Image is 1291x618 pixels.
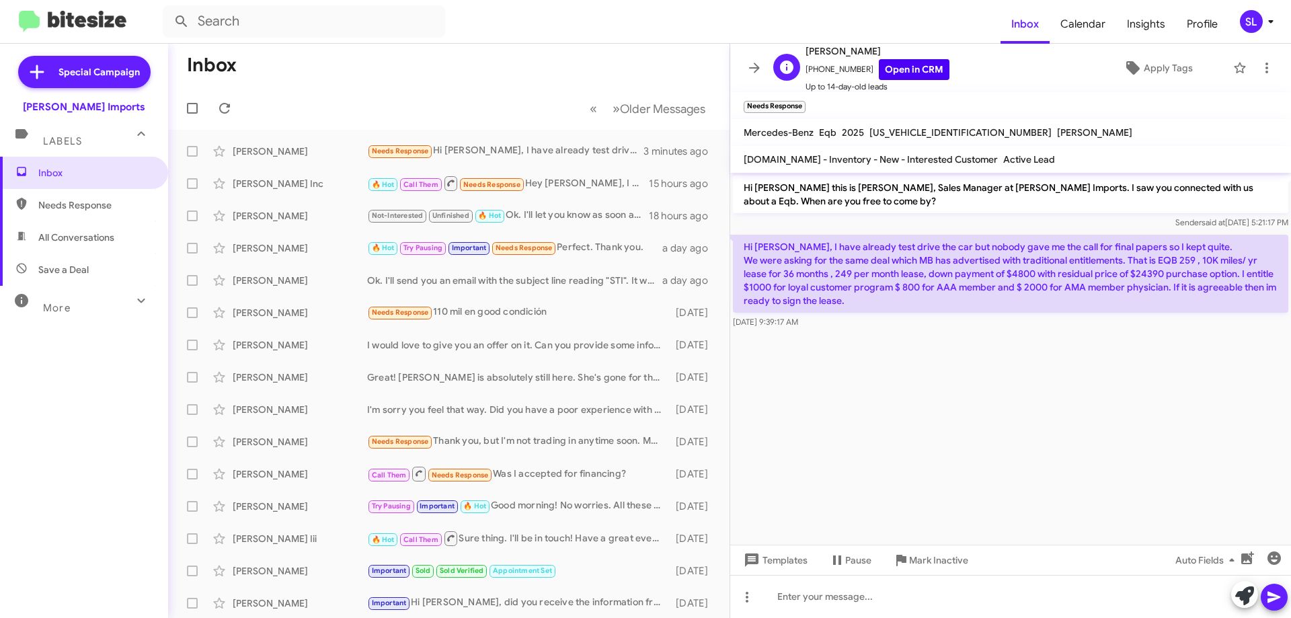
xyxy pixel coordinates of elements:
div: [PERSON_NAME] [233,467,367,481]
a: Special Campaign [18,56,151,88]
span: Inbox [38,166,153,180]
div: [PERSON_NAME] Imports [23,100,145,114]
div: [PERSON_NAME] [233,500,367,513]
div: [DATE] [669,338,719,352]
p: Hi [PERSON_NAME], I have already test drive the car but nobody gave me the call for final papers ... [733,235,1288,313]
button: Next [604,95,713,122]
span: All Conversations [38,231,114,244]
button: Previous [582,95,605,122]
span: Active Lead [1003,153,1055,165]
span: More [43,302,71,314]
span: Appointment Set [493,566,552,575]
div: [PERSON_NAME] [233,241,367,255]
div: [PERSON_NAME] [233,564,367,578]
span: [PHONE_NUMBER] [806,59,949,80]
span: Not-Interested [372,211,424,220]
span: Sold Verified [440,566,484,575]
span: Eqb [819,126,836,139]
div: [PERSON_NAME] [233,403,367,416]
div: [PERSON_NAME] Inc [233,177,367,190]
span: [US_VEHICLE_IDENTIFICATION_NUMBER] [869,126,1052,139]
span: 🔥 Hot [372,180,395,189]
div: Great! [PERSON_NAME] is absolutely still here. She's gone for the evening but I'll have her reach... [367,371,669,384]
div: I'm sorry you feel that way. Did you have a poor experience with us last time? [367,403,669,416]
div: Good morning! No worries. All these different models with different letters/numbers can absolutel... [367,498,669,514]
span: Important [372,566,407,575]
div: [PERSON_NAME] [233,371,367,384]
span: » [613,100,620,117]
span: Auto Fields [1175,548,1240,572]
button: Mark Inactive [882,548,979,572]
div: [PERSON_NAME] [233,596,367,610]
span: 🔥 Hot [478,211,501,220]
div: SL [1240,10,1263,33]
div: [PERSON_NAME] [233,306,367,319]
button: Pause [818,548,882,572]
div: Perfect. Thank you. [367,240,662,256]
div: [DATE] [669,500,719,513]
div: [DATE] [669,403,719,416]
span: Older Messages [620,102,705,116]
h1: Inbox [187,54,237,76]
span: Profile [1176,5,1228,44]
span: [PERSON_NAME] [1057,126,1132,139]
span: Try Pausing [372,502,411,510]
a: Calendar [1050,5,1116,44]
span: Up to 14-day-old leads [806,80,949,93]
div: 15 hours ago [649,177,719,190]
p: Hi [PERSON_NAME] this is [PERSON_NAME], Sales Manager at [PERSON_NAME] Imports. I saw you connect... [733,176,1288,213]
div: [DATE] [669,532,719,545]
span: Try Pausing [403,243,442,252]
a: Insights [1116,5,1176,44]
button: SL [1228,10,1276,33]
span: Labels [43,135,82,147]
span: Important [420,502,455,510]
div: a day ago [662,241,719,255]
div: [PERSON_NAME] [233,209,367,223]
div: [DATE] [669,371,719,384]
span: Needs Response [496,243,553,252]
span: [DOMAIN_NAME] - Inventory - New - Interested Customer [744,153,998,165]
span: 🔥 Hot [463,502,486,510]
span: « [590,100,597,117]
div: [PERSON_NAME] Iii [233,532,367,545]
span: Needs Response [463,180,520,189]
a: Inbox [1001,5,1050,44]
span: Important [452,243,487,252]
small: Needs Response [744,101,806,113]
div: Thank you, but I'm not trading in anytime soon. My current MB is a 2004 and I love it. [367,434,669,449]
span: Call Them [403,535,438,544]
a: Open in CRM [879,59,949,80]
span: Sold [416,566,431,575]
span: Mercedes-Benz [744,126,814,139]
div: 18 hours ago [649,209,719,223]
div: Hi [PERSON_NAME], I have already test drive the car but nobody gave me the call for final papers ... [367,143,643,159]
span: Call Them [372,471,407,479]
button: Apply Tags [1089,56,1226,80]
span: Special Campaign [58,65,140,79]
div: [DATE] [669,467,719,481]
span: Sender [DATE] 5:21:17 PM [1175,217,1288,227]
div: [DATE] [669,564,719,578]
span: said at [1202,217,1225,227]
span: Save a Deal [38,263,89,276]
div: [PERSON_NAME] [233,435,367,449]
span: Needs Response [432,471,489,479]
div: [DATE] [669,306,719,319]
div: 110 mil en good condición [367,305,669,320]
div: Was I accepted for financing? [367,465,669,482]
span: Templates [741,548,808,572]
span: 2025 [842,126,864,139]
div: Sure thing. I'll be in touch! Have a great evening. [367,530,669,547]
div: a day ago [662,274,719,287]
div: [PERSON_NAME] [233,274,367,287]
span: 🔥 Hot [372,243,395,252]
span: Apply Tags [1144,56,1193,80]
div: [PERSON_NAME] [233,145,367,158]
button: Templates [730,548,818,572]
div: Ok. I'll let you know as soon as I get the responses from our lenders. We'll be in touch! [367,208,649,223]
span: [PERSON_NAME] [806,43,949,59]
nav: Page navigation example [582,95,713,122]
